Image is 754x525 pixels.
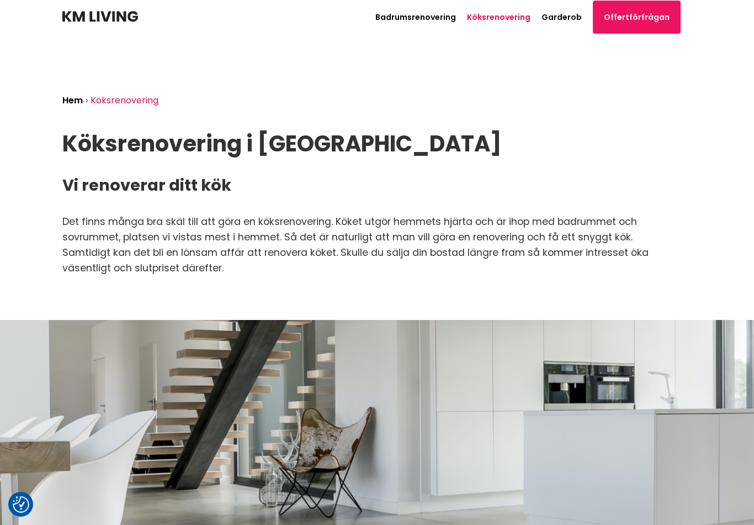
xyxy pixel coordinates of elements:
img: Revisit consent button [13,496,29,513]
h2: Vi renoverar ditt kök [62,174,692,196]
p: Det finns många bra skäl till att göra en köksrenovering. Köket utgör hemmets hjärta och är ihop ... [62,214,692,276]
a: Köksrenovering [467,12,530,23]
a: Offertförfrågan [593,1,681,34]
img: KM Living [62,11,138,22]
li: › [86,96,91,105]
a: Hem [62,94,83,107]
button: Samtyckesinställningar [13,496,29,513]
li: Köksrenovering [91,96,161,105]
h1: Köksrenovering i [GEOGRAPHIC_DATA] [62,132,692,156]
a: Badrumsrenovering [375,12,456,23]
a: Garderob [541,12,582,23]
